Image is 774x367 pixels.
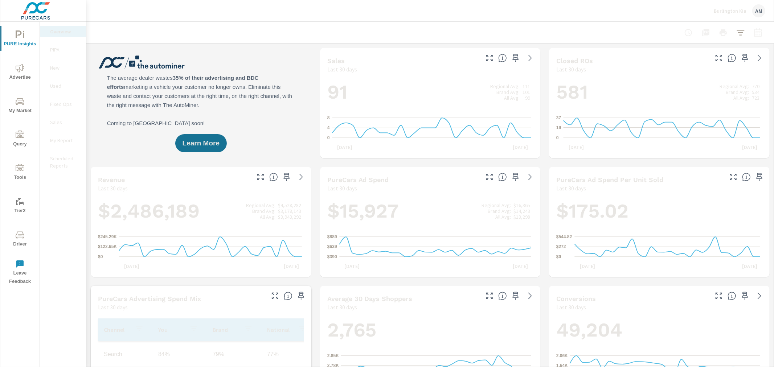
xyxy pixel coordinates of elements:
[556,80,762,104] h1: 581
[255,171,266,183] button: Make Fullscreen
[513,214,530,220] p: $13,298
[50,155,80,169] p: Scheduled Reports
[327,80,533,104] h1: 91
[98,303,128,312] p: Last 30 days
[3,64,37,82] span: Advertise
[3,131,37,148] span: Query
[752,89,759,95] p: 534
[327,254,337,259] text: $390
[40,117,86,128] div: Sales
[508,144,533,151] p: [DATE]
[278,208,301,214] p: $3,178,143
[158,326,184,333] p: You
[3,30,37,48] span: PURE Insights
[496,89,520,95] p: Brand Avg:
[279,263,304,270] p: [DATE]
[556,318,762,342] h1: 49,204
[556,135,559,140] text: 0
[327,303,357,312] p: Last 30 days
[175,134,227,152] button: Learn More
[98,295,201,302] h5: PureCars Advertising Spend Mix
[269,290,281,302] button: Make Fullscreen
[728,171,739,183] button: Make Fullscreen
[40,153,86,171] div: Scheduled Reports
[524,52,536,64] a: See more details in report
[98,254,103,259] text: $0
[699,25,713,40] button: "Export Report to PDF"
[332,144,358,151] p: [DATE]
[556,353,568,358] text: 2.06K
[50,119,80,126] p: Sales
[327,135,330,140] text: 0
[50,46,80,53] p: PIPA
[556,303,586,312] p: Last 30 days
[98,244,117,250] text: $122.65K
[40,26,86,37] div: Overview
[726,89,749,95] p: Brand Avg:
[327,57,345,65] h5: Sales
[327,234,337,239] text: $889
[556,199,762,223] h1: $175.02
[488,208,511,214] p: Brand Avg:
[40,62,86,73] div: New
[713,52,725,64] button: Make Fullscreen
[742,173,751,181] span: Average cost of advertising per each vehicle sold at the dealer over the selected date range. The...
[295,290,307,302] span: Save this to your personalized report
[556,234,572,239] text: $544.82
[728,54,736,62] span: Number of Repair Orders Closed by the selected dealership group over the selected time range. [So...
[714,8,746,14] p: Burlington Kia
[269,173,278,181] span: Total sales revenue over the selected date range. [Source: This data is sourced from the dealer’s...
[739,290,751,302] span: Save this to your personalized report
[524,290,536,302] a: See more details in report
[720,83,749,89] p: Regional Avg:
[278,202,301,208] p: $4,528,282
[556,57,593,65] h5: Closed ROs
[524,171,536,183] a: See more details in report
[737,144,762,151] p: [DATE]
[575,263,600,270] p: [DATE]
[252,208,275,214] p: Brand Avg:
[40,135,86,146] div: My Report
[261,345,316,363] td: 77%
[267,326,292,333] p: National
[523,89,530,95] p: 101
[728,292,736,300] span: The number of dealer-specified goals completed by a visitor. [Source: This data is provided by th...
[484,171,495,183] button: Make Fullscreen
[484,52,495,64] button: Make Fullscreen
[281,171,292,183] span: Save this to your personalized report
[525,95,530,101] p: 99
[513,208,530,214] p: $14,243
[3,97,37,115] span: My Market
[556,125,561,130] text: 19
[98,199,304,223] h1: $2,486,189
[510,171,521,183] span: Save this to your personalized report
[0,22,40,289] div: nav menu
[752,83,759,89] p: 770
[733,95,749,101] p: All Avg:
[713,290,725,302] button: Make Fullscreen
[284,292,292,300] span: This table looks at how you compare to the amount of budget you spend per channel as opposed to y...
[739,52,751,64] span: Save this to your personalized report
[98,345,152,363] td: Search
[152,345,207,363] td: 84%
[119,263,144,270] p: [DATE]
[498,292,507,300] span: A rolling 30 day total of daily Shoppers on the dealership website, averaged over the selected da...
[513,202,530,208] p: $16,365
[3,164,37,182] span: Tools
[482,202,511,208] p: Regional Avg:
[50,64,80,71] p: New
[327,115,330,120] text: 8
[498,173,507,181] span: Total cost of media for all PureCars channels for the selected dealership group over the selected...
[556,295,596,302] h5: Conversions
[213,326,238,333] p: Brand
[295,171,307,183] a: See more details in report
[278,214,301,220] p: $3,943,292
[98,234,117,239] text: $245.29K
[523,83,530,89] p: 111
[339,263,365,270] p: [DATE]
[716,25,730,40] button: Print Report
[327,295,413,302] h5: Average 30 Days Shoppers
[327,65,357,74] p: Last 30 days
[556,176,663,183] h5: PureCars Ad Spend Per Unit Sold
[754,171,765,183] span: Save this to your personalized report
